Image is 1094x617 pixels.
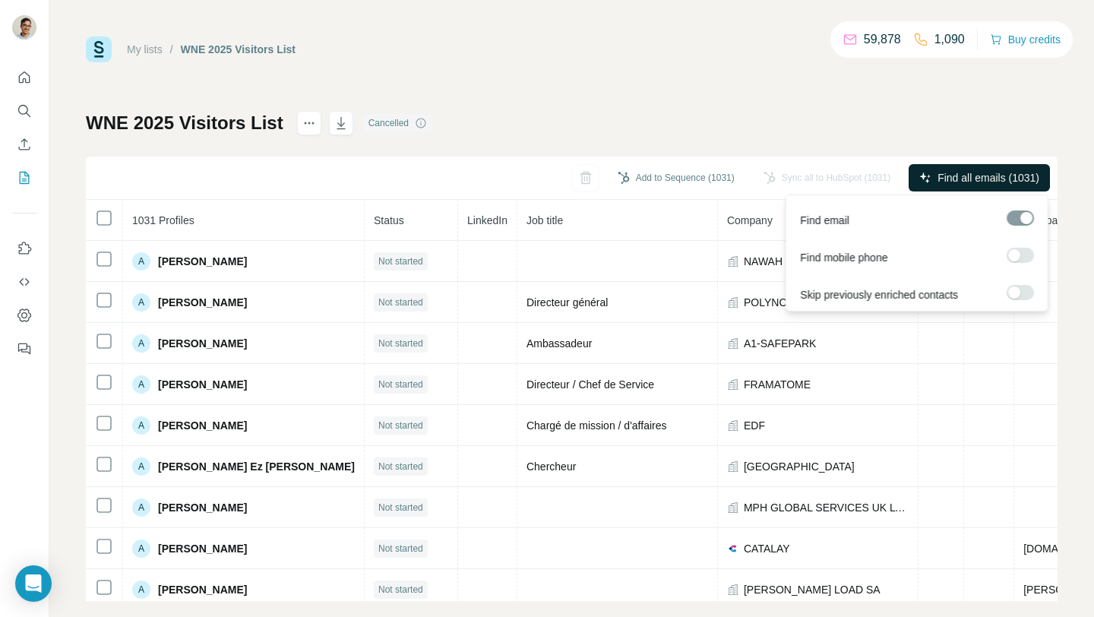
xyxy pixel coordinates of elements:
span: Not started [378,296,423,309]
span: Not started [378,378,423,391]
span: POLYNOTES [744,295,808,310]
button: Find all emails (1031) [909,164,1050,191]
span: FRAMATOME [744,377,811,392]
button: Search [12,97,36,125]
button: Use Surfe API [12,268,36,296]
span: [PERSON_NAME] LOAD SA [744,582,881,597]
span: [PERSON_NAME] [158,254,247,269]
button: Quick start [12,64,36,91]
div: A [132,498,150,517]
span: [PERSON_NAME] [158,377,247,392]
span: Not started [378,255,423,268]
button: My lists [12,164,36,191]
img: company-logo [727,543,739,555]
span: Not started [378,501,423,514]
button: Dashboard [12,302,36,329]
span: [PERSON_NAME] [158,336,247,351]
button: Use Surfe on LinkedIn [12,235,36,262]
div: A [132,539,150,558]
div: A [132,293,150,312]
span: [PERSON_NAME] Ez [PERSON_NAME] [158,459,355,474]
button: actions [297,111,321,135]
span: Not started [378,583,423,596]
p: 1,090 [934,30,965,49]
div: Open Intercom Messenger [15,565,52,602]
div: A [132,416,150,435]
span: [PERSON_NAME] [158,582,247,597]
span: Directeur général [526,296,608,308]
span: Find all emails (1031) [937,170,1039,185]
li: / [170,42,173,57]
span: Find mobile phone [800,250,887,265]
img: Avatar [12,15,36,40]
span: Not started [378,542,423,555]
span: Chargé de mission / d'affaires [526,419,667,432]
button: Enrich CSV [12,131,36,158]
span: NAWAH [744,254,783,269]
button: Buy credits [990,29,1061,50]
span: [PERSON_NAME] [158,500,247,515]
span: [GEOGRAPHIC_DATA] [744,459,855,474]
div: A [132,457,150,476]
span: EDF [744,418,765,433]
span: Job title [526,214,563,226]
span: Company [727,214,773,226]
span: LinkedIn [467,214,507,226]
div: A [132,252,150,271]
span: Not started [378,419,423,432]
h1: WNE 2025 Visitors List [86,111,283,135]
span: Skip previously enriched contacts [800,287,958,302]
button: Feedback [12,335,36,362]
a: My lists [127,43,163,55]
span: Not started [378,460,423,473]
span: Chercheur [526,460,576,473]
span: [PERSON_NAME] [158,418,247,433]
p: 59,878 [864,30,901,49]
div: Cancelled [364,114,432,132]
span: CATALAY [744,541,790,556]
span: Ambassadeur [526,337,592,350]
img: Surfe Logo [86,36,112,62]
div: A [132,375,150,394]
span: Directeur / Chef de Service [526,378,654,391]
button: Add to Sequence (1031) [607,166,745,189]
span: Find email [800,213,849,228]
span: [PERSON_NAME] [158,295,247,310]
span: [PERSON_NAME] [158,541,247,556]
span: A1-SAFEPARK [744,336,816,351]
div: A [132,334,150,353]
span: MPH GLOBAL SERVICES UK LTD [744,500,909,515]
div: A [132,581,150,599]
span: Not started [378,337,423,350]
span: Status [374,214,404,226]
div: WNE 2025 Visitors List [181,42,296,57]
span: 1031 Profiles [132,214,194,226]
